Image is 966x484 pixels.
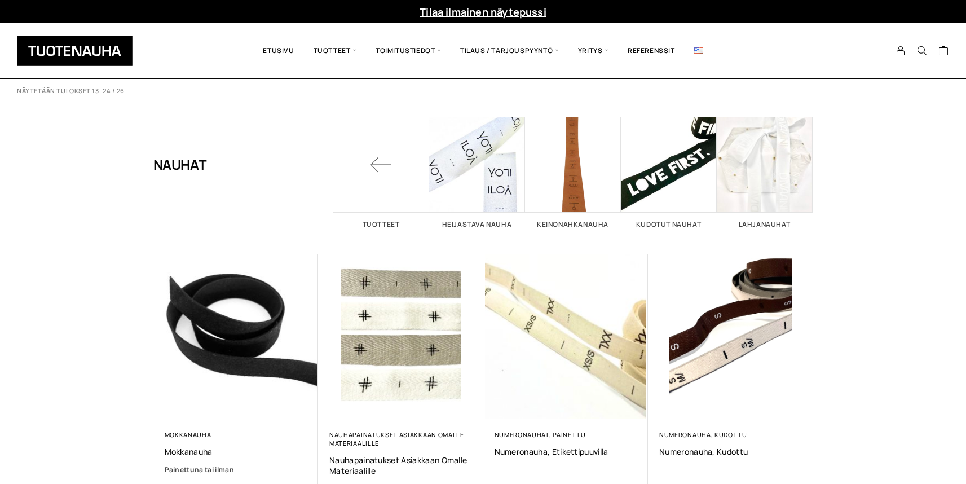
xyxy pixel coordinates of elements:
[17,87,125,95] p: Näytetään tulokset 13–24 / 26
[659,430,747,439] a: Numeronauha, kudottu
[165,446,307,457] a: Mokkanauha
[333,221,429,228] h2: Tuotteet
[304,32,366,70] span: Tuotteet
[525,221,621,228] h2: Keinonahkanauha
[911,46,933,56] button: Search
[429,221,525,228] h2: Heijastava nauha
[495,446,637,457] a: Numeronauha, etikettipuuvilla
[17,36,133,66] img: Tuotenauha Oy
[420,5,546,19] a: Tilaa ilmainen näytepussi
[621,117,717,228] a: Visit product category Kudotut nauhat
[621,221,717,228] h2: Kudotut nauhat
[329,430,464,447] a: Nauhapainatukset asiakkaan omalle materiaalille
[717,117,813,228] a: Visit product category Lahjanauhat
[659,446,802,457] a: Numeronauha, kudottu
[890,46,912,56] a: My Account
[938,45,949,59] a: Cart
[618,32,685,70] a: Referenssit
[694,47,703,54] img: English
[717,221,813,228] h2: Lahjanauhat
[165,430,211,439] a: Mokkanauha
[451,32,568,70] span: Tilaus / Tarjouspyyntö
[429,117,525,228] a: Visit product category Heijastava nauha
[165,464,307,476] a: Painettuna tai ilman
[333,117,429,228] a: Tuotteet
[165,465,235,474] b: Painettuna tai ilman
[525,117,621,228] a: Visit product category Keinonahkanauha
[568,32,618,70] span: Yritys
[366,32,451,70] span: Toimitustiedot
[329,455,472,476] a: Nauhapainatukset asiakkaan omalle materiaalille
[153,117,207,213] h1: Nauhat
[495,430,586,439] a: Numeronauhat, painettu
[253,32,303,70] a: Etusivu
